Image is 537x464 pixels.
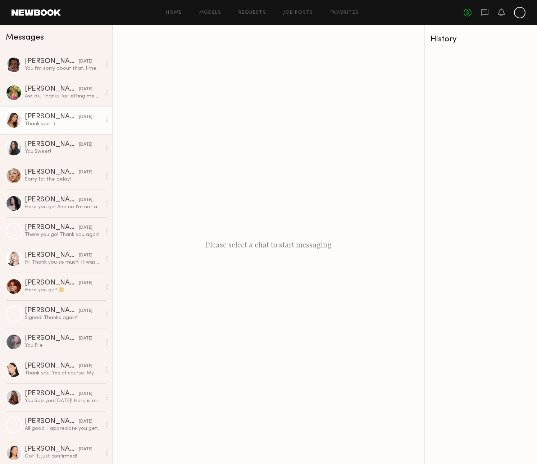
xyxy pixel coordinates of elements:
a: Favorites [331,10,359,15]
div: [PERSON_NAME] [25,363,79,370]
div: [DATE] [79,86,92,93]
div: You: I’m sorry about that, I meant to hit release. Thank you so much though. [25,65,101,72]
div: Thank you! :) [25,120,101,127]
div: History [431,35,531,44]
a: Models [199,10,221,15]
div: [DATE] [79,280,92,287]
div: [DATE] [79,141,92,148]
div: [PERSON_NAME] [25,141,79,148]
div: There you go! Thank you again [25,231,101,238]
div: [DATE] [79,197,92,204]
div: [DATE] [79,224,92,231]
div: [PERSON_NAME] [25,418,79,425]
div: [PERSON_NAME] [25,86,79,93]
a: Home [166,10,182,15]
div: Hi! Thank you so much! It was great working with you guys as well. [25,259,101,266]
div: [DATE] [79,418,92,425]
div: [PERSON_NAME] [25,169,79,176]
div: [PERSON_NAME] [25,335,79,342]
div: [PERSON_NAME] [25,390,79,397]
div: [PERSON_NAME] [25,307,79,314]
div: [DATE] [79,363,92,370]
div: Aw, ok. Thanks for letting me know [25,93,101,100]
div: You: See you [DATE]! Here is my cell: [PHONE_NUMBER] [25,397,101,404]
div: [DATE] [79,252,92,259]
span: Messages [6,33,44,42]
div: You: Sweet! [25,148,101,155]
a: Job Posts [283,10,313,15]
a: Requests [238,10,266,15]
div: Signed! Thanks again!! [25,314,101,321]
div: [PERSON_NAME] [25,446,79,453]
div: [PERSON_NAME] [25,196,79,204]
div: Here you go! And no I’m not able to adjust on my end [25,204,101,210]
div: You: File [25,342,101,349]
div: [DATE] [79,114,92,120]
div: All good! I appreciate you getting back to me. Have a great shoot! [25,425,101,432]
div: Here you go!! 🙃 [25,287,101,294]
div: Got it, just confirmed! [25,453,101,460]
div: [DATE] [79,58,92,65]
div: [DATE] [79,308,92,314]
div: [DATE] [79,391,92,397]
div: [PERSON_NAME] [25,279,79,287]
div: [PERSON_NAME] [25,58,79,65]
div: [DATE] [79,335,92,342]
div: Please select a chat to start messaging [113,25,424,464]
div: [DATE] [79,446,92,453]
div: Thank you! Yes of course. My email: [EMAIL_ADDRESS][DOMAIN_NAME] [25,370,101,377]
div: [PERSON_NAME] [25,224,79,231]
div: [PERSON_NAME] [25,252,79,259]
div: [DATE] [79,169,92,176]
div: Sorry for the delay! [25,176,101,183]
div: [PERSON_NAME] [25,113,79,120]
